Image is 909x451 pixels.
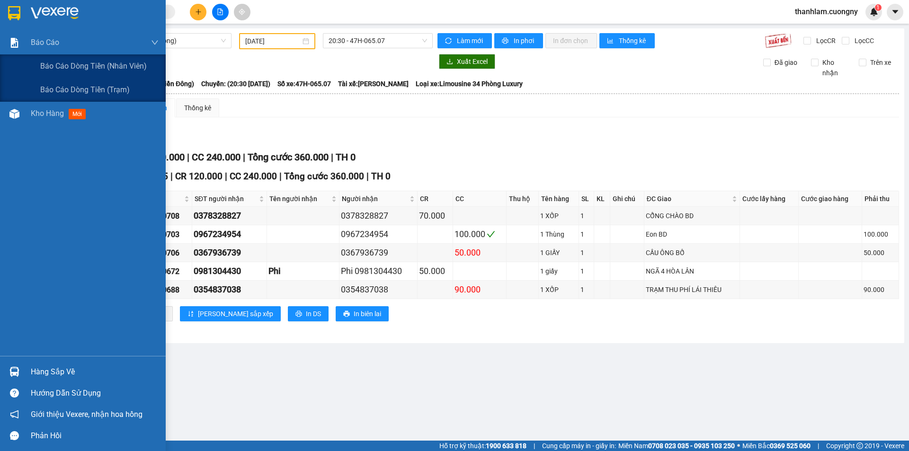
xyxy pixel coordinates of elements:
span: | [534,441,535,451]
span: Tổng cước 360.000 [248,151,329,163]
div: 1 [580,284,593,295]
span: Loại xe: Limousine 34 Phòng Luxury [416,79,523,89]
strong: 1900 633 818 [486,442,526,450]
div: Hướng dẫn sử dụng [31,386,159,400]
span: | [243,151,245,163]
div: Phản hồi [31,429,159,443]
div: 50.000 [419,265,451,278]
div: 0967234954 [194,228,265,241]
span: printer [343,310,350,318]
span: thanhlam.cuongny [787,6,865,18]
div: NGÃ 4 HÒA LÂN [646,266,738,276]
div: 0367936739 [341,246,416,259]
span: Đã giao [771,57,801,68]
img: solution-icon [9,38,19,48]
div: 1 [580,248,593,258]
td: 0378328827 [192,207,267,225]
input: 09/10/2025 [245,36,301,46]
span: Chuyến: (20:30 [DATE]) [201,79,270,89]
div: 0378328827 [341,209,416,222]
th: Cước lấy hàng [740,191,799,207]
span: plus [195,9,202,15]
div: 1 [580,211,593,221]
span: sort-ascending [187,310,194,318]
th: CR [418,191,453,207]
span: download [446,58,453,66]
span: Tài xế: [PERSON_NAME] [338,79,409,89]
span: Lọc CR [812,35,837,46]
div: 90.000 [864,284,897,295]
div: 50.000 [454,246,505,259]
img: 9k= [765,33,792,48]
div: 100.000 [454,228,505,241]
th: Phải thu [862,191,899,207]
span: Lọc CC [851,35,875,46]
div: Hàng sắp về [31,365,159,379]
button: file-add [212,4,229,20]
span: Hỗ trợ kỹ thuật: [439,441,526,451]
th: Ghi chú [610,191,644,207]
span: TH 0 [336,151,356,163]
div: 0367936739 [194,246,265,259]
span: question-circle [10,389,19,398]
strong: 0369 525 060 [770,442,811,450]
span: check [487,230,495,239]
button: caret-down [887,4,903,20]
div: 0378328827 [194,209,265,222]
sup: 1 [875,4,882,11]
span: message [10,431,19,440]
div: CỔNG CHÀO BD [646,211,738,221]
span: mới [69,109,86,119]
button: aim [234,4,250,20]
button: syncLàm mới [437,33,492,48]
span: Miền Bắc [742,441,811,451]
img: logo-vxr [8,6,20,20]
span: file-add [217,9,223,15]
span: notification [10,410,19,419]
img: warehouse-icon [9,109,19,119]
div: Thống kê [184,103,211,113]
span: | [818,441,819,451]
strong: 0708 023 035 - 0935 103 250 [648,442,735,450]
img: warehouse-icon [9,367,19,377]
td: 0967234954 [192,225,267,244]
span: caret-down [891,8,900,16]
button: printerIn phơi [494,33,543,48]
span: Báo cáo [31,36,59,48]
span: In DS [306,309,321,319]
span: Kho hàng [31,109,64,118]
span: | [366,171,369,182]
span: aim [239,9,245,15]
span: down [151,39,159,46]
div: 1 [580,266,593,276]
span: printer [295,310,302,318]
span: ĐC Giao [647,194,730,204]
th: KL [594,191,610,207]
span: Thống kê [619,35,647,46]
th: Tên hàng [539,191,579,207]
div: 1 Thùng [540,229,577,239]
span: copyright [856,442,863,449]
span: CC 240.000 [192,151,241,163]
span: Giới thiệu Vexere, nhận hoa hồng [31,408,143,420]
span: 20:30 - 47H-065.07 [329,34,427,48]
span: Xuất Excel [457,56,488,67]
div: CẦU ÔNG BỐ [646,248,738,258]
span: In phơi [514,35,535,46]
span: printer [502,37,510,45]
button: downloadXuất Excel [439,54,495,69]
th: Cước giao hàng [799,191,863,207]
button: sort-ascending[PERSON_NAME] sắp xếp [180,306,281,321]
span: Tổng cước 360.000 [284,171,364,182]
span: | [279,171,282,182]
span: Người nhận [342,194,408,204]
div: 1 [580,229,593,239]
span: ⚪️ [737,444,740,448]
span: Tên người nhận [269,194,330,204]
div: 1 GIẤY [540,248,577,258]
span: | [187,151,189,163]
span: Kho nhận [819,57,852,78]
button: printerIn biên lai [336,306,389,321]
span: [PERSON_NAME] sắp xếp [198,309,273,319]
div: 0981304430 [194,265,265,278]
